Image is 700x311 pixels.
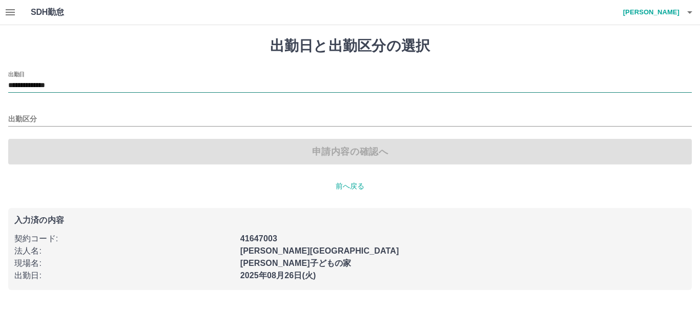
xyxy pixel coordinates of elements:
[14,257,234,269] p: 現場名 :
[240,246,399,255] b: [PERSON_NAME][GEOGRAPHIC_DATA]
[14,216,686,224] p: 入力済の内容
[240,234,277,243] b: 41647003
[240,259,352,267] b: [PERSON_NAME]子どもの家
[8,181,692,192] p: 前へ戻る
[14,233,234,245] p: 契約コード :
[14,269,234,282] p: 出勤日 :
[240,271,316,280] b: 2025年08月26日(火)
[14,245,234,257] p: 法人名 :
[8,37,692,55] h1: 出勤日と出勤区分の選択
[8,70,25,78] label: 出勤日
